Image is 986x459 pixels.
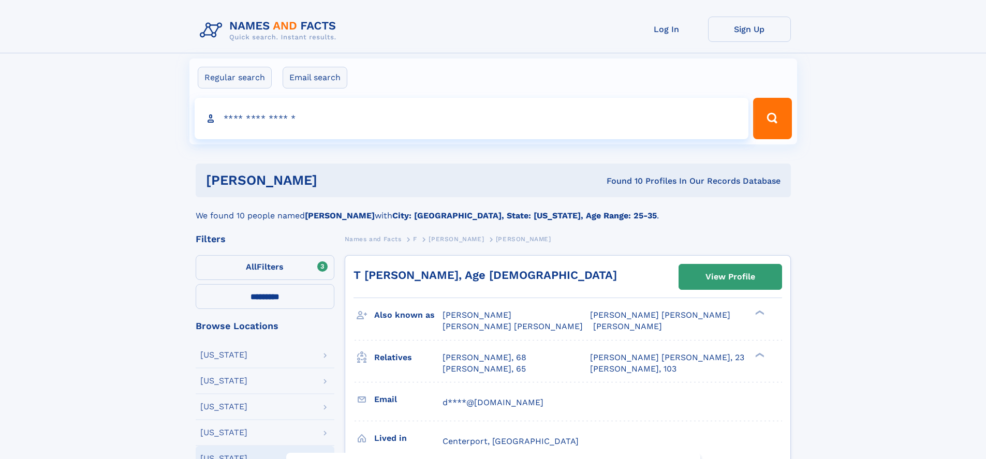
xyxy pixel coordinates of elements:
h1: [PERSON_NAME] [206,174,462,187]
span: All [246,262,257,272]
div: [US_STATE] [200,351,247,359]
div: [US_STATE] [200,428,247,437]
a: [PERSON_NAME], 65 [443,363,526,375]
label: Filters [196,255,334,280]
div: View Profile [705,265,755,289]
b: [PERSON_NAME] [305,211,375,220]
h3: Email [374,391,443,408]
div: ❯ [753,309,765,316]
a: Log In [625,17,708,42]
span: F [413,235,417,243]
label: Regular search [198,67,272,88]
div: Browse Locations [196,321,334,331]
span: [PERSON_NAME] [PERSON_NAME] [590,310,730,320]
h3: Lived in [374,430,443,447]
input: search input [195,98,749,139]
a: [PERSON_NAME] [PERSON_NAME], 23 [590,352,744,363]
div: ❯ [753,351,765,358]
button: Search Button [753,98,791,139]
label: Email search [283,67,347,88]
a: Names and Facts [345,232,402,245]
img: Logo Names and Facts [196,17,345,45]
a: [PERSON_NAME], 103 [590,363,676,375]
span: Centerport, [GEOGRAPHIC_DATA] [443,436,579,446]
h3: Also known as [374,306,443,324]
div: Found 10 Profiles In Our Records Database [462,175,781,187]
a: F [413,232,417,245]
a: [PERSON_NAME] [429,232,484,245]
span: [PERSON_NAME] [443,310,511,320]
a: View Profile [679,264,782,289]
a: T [PERSON_NAME], Age [DEMOGRAPHIC_DATA] [354,269,617,282]
span: [PERSON_NAME] [593,321,662,331]
a: [PERSON_NAME], 68 [443,352,526,363]
span: [PERSON_NAME] [PERSON_NAME] [443,321,583,331]
div: We found 10 people named with . [196,197,791,222]
span: [PERSON_NAME] [429,235,484,243]
div: [US_STATE] [200,377,247,385]
span: [PERSON_NAME] [496,235,551,243]
b: City: [GEOGRAPHIC_DATA], State: [US_STATE], Age Range: 25-35 [392,211,657,220]
h3: Relatives [374,349,443,366]
div: Filters [196,234,334,244]
div: [US_STATE] [200,403,247,411]
a: Sign Up [708,17,791,42]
